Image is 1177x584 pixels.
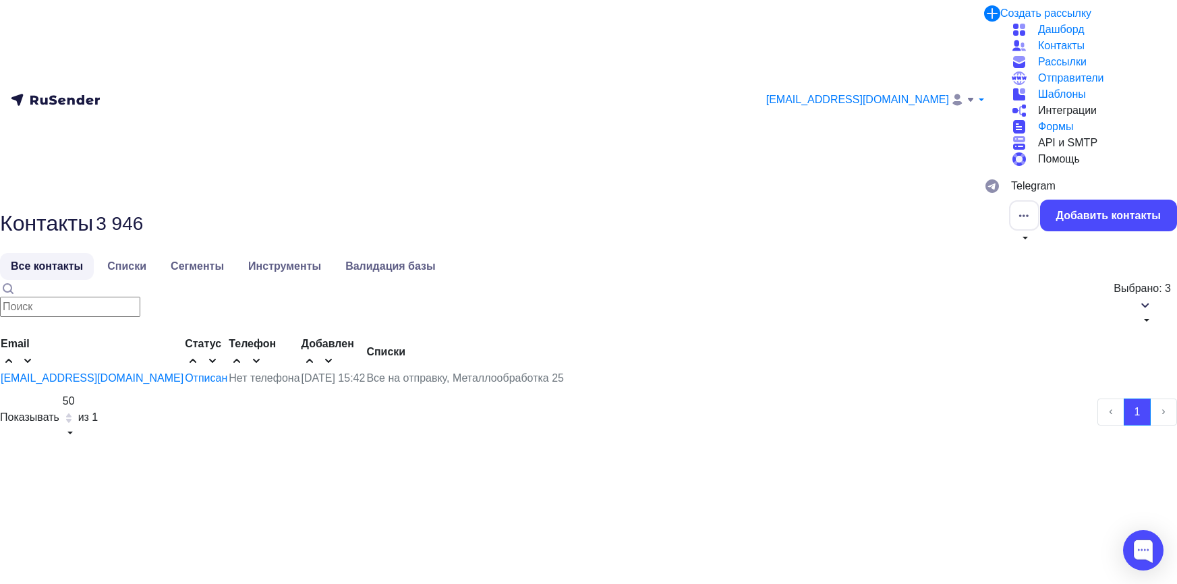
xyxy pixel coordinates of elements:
div: 50 [63,393,75,409]
span: Шаблоны [1038,86,1086,103]
div: Email [1,336,183,369]
a: [DATE] 15:42 [302,372,366,384]
button: Go to page 1 [1124,399,1151,426]
div: Добавлен [302,336,366,369]
span: Интеграции [1038,103,1097,119]
a: Контакты [1011,38,1166,54]
a: Валидация базы [335,253,447,280]
div: Добавить контакты [1056,208,1161,223]
span: Рассылки [1038,54,1087,70]
a: [EMAIL_ADDRESS][DOMAIN_NAME] [766,92,984,109]
a: Отправители [1011,70,1166,86]
a: Шаблоны [1011,86,1166,103]
span: Отправители [1038,70,1103,86]
div: Телефон [229,336,299,369]
div: Создать рассылку [1000,5,1091,22]
div: Списки [366,344,564,360]
a: Списки [96,253,157,280]
a: Все на отправку, Металлообработка 25 [366,372,564,384]
a: Рассылки [1011,54,1166,70]
a: Формы [1011,119,1166,135]
div: Выбрано: 3 [1114,281,1171,297]
a: [EMAIL_ADDRESS][DOMAIN_NAME] [1,372,183,384]
h3: 3 946 [96,212,143,235]
span: [EMAIL_ADDRESS][DOMAIN_NAME] [766,92,949,108]
a: Сегменты [160,253,235,280]
span: Контакты [1038,38,1085,54]
span: Помощь [1038,151,1080,167]
button: 50 [62,392,76,442]
a: Отписан [185,370,227,386]
button: Выбрано: 3 [1113,280,1177,330]
a: Нет телефона [229,372,299,384]
ul: Pagination [1097,399,1177,426]
span: Формы [1038,119,1073,135]
div: из 1 [78,409,98,426]
span: API и SMTP [1038,135,1097,151]
div: Статус [185,336,227,369]
a: Дашборд [1011,22,1166,38]
span: Telegram [1011,178,1056,194]
span: Дашборд [1038,22,1085,38]
a: Инструменты [237,253,332,280]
